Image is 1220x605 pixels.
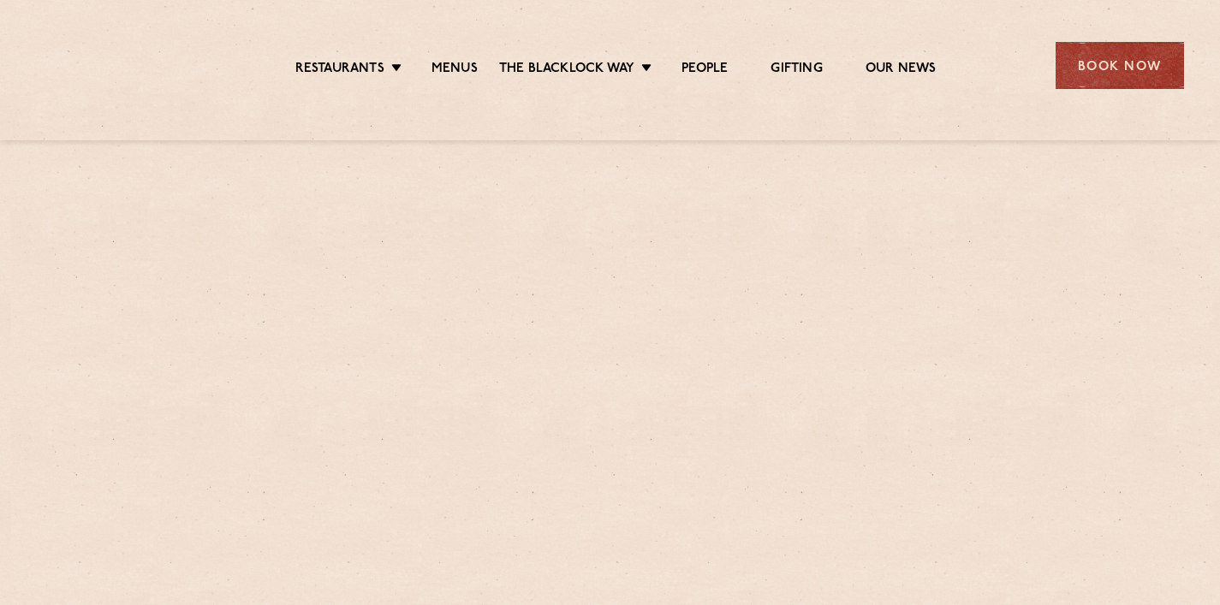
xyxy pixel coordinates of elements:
a: Our News [866,61,937,80]
a: People [681,61,728,80]
img: svg%3E [37,16,185,115]
a: Restaurants [295,61,384,80]
a: Menus [431,61,478,80]
a: The Blacklock Way [499,61,634,80]
a: Gifting [771,61,822,80]
div: Book Now [1056,42,1184,89]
